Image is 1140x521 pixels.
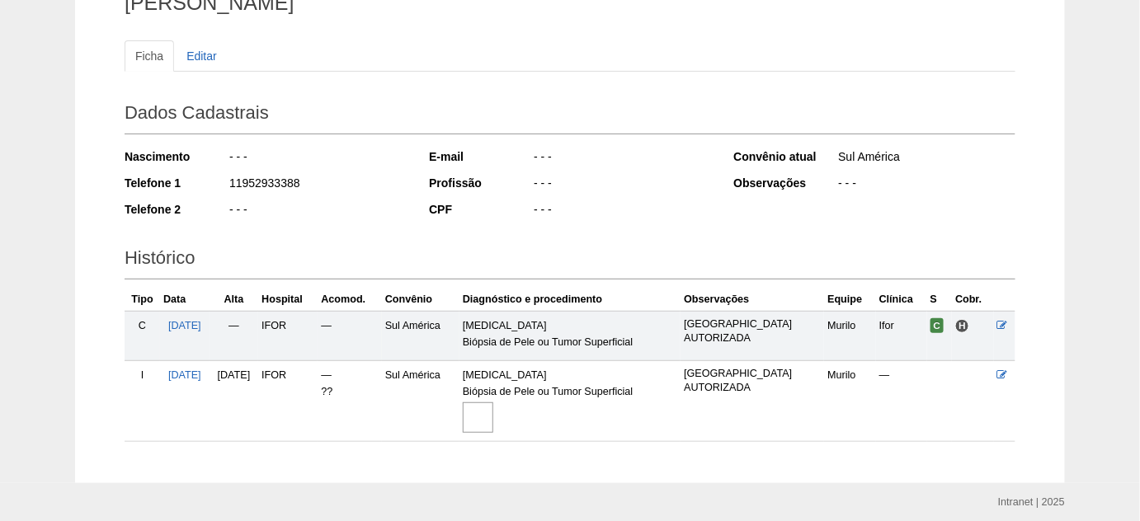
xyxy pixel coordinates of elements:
[210,288,259,312] th: Alta
[824,288,876,312] th: Equipe
[125,148,228,165] div: Nascimento
[160,288,210,312] th: Data
[176,40,228,72] a: Editar
[684,367,821,395] p: [GEOGRAPHIC_DATA] AUTORIZADA
[318,311,381,360] td: —
[733,148,836,165] div: Convênio atual
[532,201,711,222] div: - - -
[429,148,532,165] div: E-mail
[459,288,681,312] th: Diagnóstico e procedimento
[125,175,228,191] div: Telefone 1
[927,288,953,312] th: S
[532,175,711,195] div: - - -
[684,317,821,345] p: [GEOGRAPHIC_DATA] AUTORIZADA
[952,288,993,312] th: Cobr.
[429,201,532,218] div: CPF
[228,175,407,195] div: 11952933388
[128,317,157,334] div: C
[998,494,1065,510] div: Intranet | 2025
[836,148,1015,169] div: Sul América
[459,311,681,360] td: [MEDICAL_DATA] Biópsia de Pele ou Tumor Superficial
[382,361,459,442] td: Sul América
[382,288,459,312] th: Convênio
[128,367,157,383] div: I
[318,288,381,312] th: Acomod.
[930,318,945,333] span: Confirmada
[429,175,532,191] div: Profissão
[318,361,381,442] td: — ??
[228,148,407,169] div: - - -
[228,201,407,222] div: - - -
[824,361,876,442] td: Murilo
[876,361,927,442] td: —
[824,311,876,360] td: Murilo
[125,201,228,218] div: Telefone 2
[258,361,318,442] td: IFOR
[681,288,824,312] th: Observações
[876,288,927,312] th: Clínica
[168,320,201,331] a: [DATE]
[125,288,160,312] th: Tipo
[125,40,174,72] a: Ficha
[876,311,927,360] td: Ifor
[210,311,259,360] td: —
[258,288,318,312] th: Hospital
[532,148,711,169] div: - - -
[125,242,1015,279] h2: Histórico
[955,319,969,333] span: Hospital
[382,311,459,360] td: Sul América
[168,369,201,381] a: [DATE]
[836,175,1015,195] div: - - -
[258,311,318,360] td: IFOR
[459,361,681,442] td: [MEDICAL_DATA] Biópsia de Pele ou Tumor Superficial
[733,175,836,191] div: Observações
[125,96,1015,134] h2: Dados Cadastrais
[218,369,251,381] span: [DATE]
